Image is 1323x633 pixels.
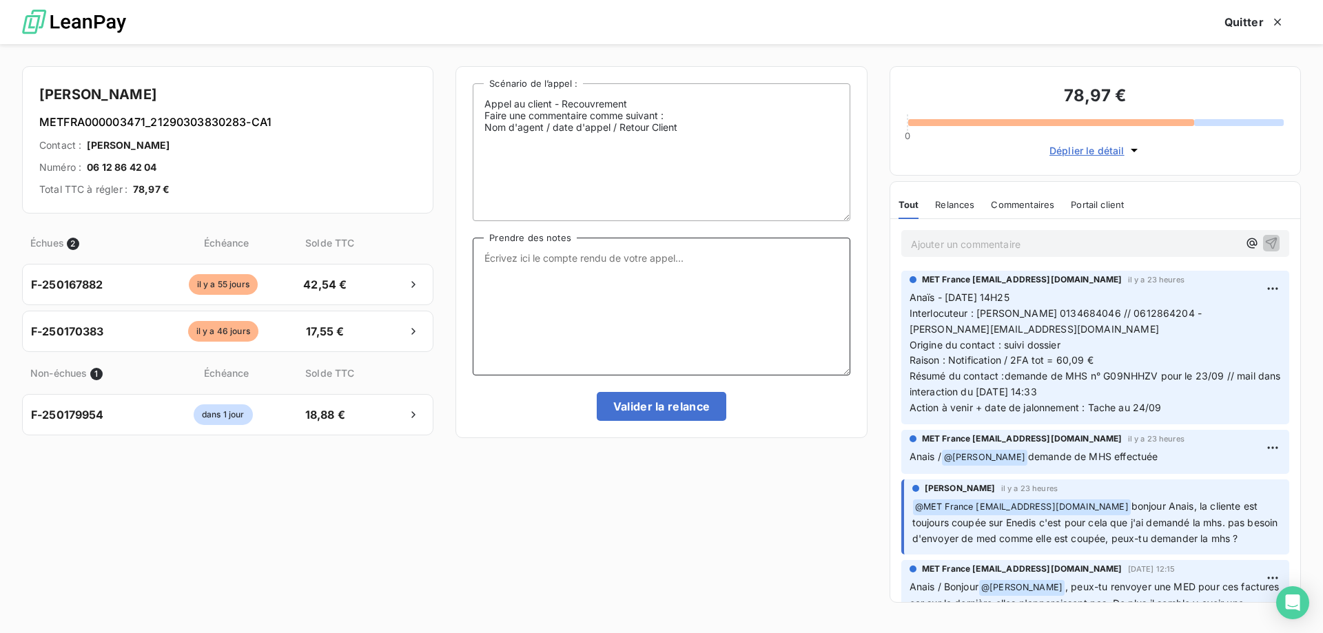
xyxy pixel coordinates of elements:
span: Solde TTC [294,236,366,250]
span: MET France [EMAIL_ADDRESS][DOMAIN_NAME] [922,273,1122,286]
span: 18,88 € [289,406,361,423]
span: F-250170383 [31,323,104,340]
span: 17,55 € [289,323,361,340]
h3: 78,97 € [907,83,1284,111]
span: 06 12 86 42 04 [87,160,156,174]
div: Open Intercom Messenger [1276,586,1309,619]
span: Tout [899,199,919,210]
span: 1 [90,368,103,380]
span: Échues [30,236,64,250]
span: Échéance [162,236,291,250]
span: @ [PERSON_NAME] [942,450,1027,466]
span: Relances [935,199,974,210]
button: Déplier le détail [1045,143,1145,158]
span: Commentaires [991,199,1054,210]
span: il y a 55 jours [189,274,258,295]
span: [PERSON_NAME] [925,482,996,495]
span: [PERSON_NAME] [87,138,170,152]
span: Total TTC à régler : [39,183,127,196]
span: Échéance [162,366,291,380]
span: Anais / [910,450,941,462]
span: Contact : [39,138,81,152]
span: Non-échues [30,366,88,380]
span: 42,54 € [289,276,361,293]
span: MET France [EMAIL_ADDRESS][DOMAIN_NAME] [922,563,1122,575]
span: demande de MHS effectuée [1028,450,1158,462]
span: Déplier le détail [1049,143,1125,158]
button: Quitter [1208,8,1301,37]
textarea: Appel au client - Recouvrement Faire une commentaire comme suivant : Nom d'agent / date d'appel /... [473,83,850,221]
span: [DATE] 12:15 [1128,565,1176,573]
span: Solde TTC [294,366,366,380]
span: F-250167882 [31,276,103,293]
span: il y a 23 heures [1001,484,1058,492]
span: 0 [905,130,910,141]
h6: METFRA000003471_21290303830283-CA1 [39,114,416,130]
span: 2 [67,238,79,250]
img: logo LeanPay [22,3,126,41]
span: Anaïs - [DATE] 14H25 Interlocuteur : [PERSON_NAME] 0134684046 // 0612864204 - [PERSON_NAME][EMAIL... [910,291,1284,413]
span: 78,97 € [133,183,170,196]
span: Numéro : [39,160,81,174]
span: @ MET France [EMAIL_ADDRESS][DOMAIN_NAME] [913,499,1131,515]
span: dans 1 jour [194,404,253,425]
span: il y a 23 heures [1128,276,1184,284]
span: bonjour Anais, la cliente est toujours coupée sur Enedis c'est pour cela que j'ai demandé la mhs.... [912,500,1281,544]
span: il y a 23 heures [1128,435,1184,443]
span: il y a 46 jours [188,321,258,342]
span: Portail client [1071,199,1124,210]
h4: [PERSON_NAME] [39,83,416,105]
span: Anais / Bonjour [910,581,978,592]
button: Valider la relance [597,392,727,421]
span: F-250179954 [31,406,104,423]
span: @ [PERSON_NAME] [979,580,1065,596]
span: MET France [EMAIL_ADDRESS][DOMAIN_NAME] [922,433,1122,445]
